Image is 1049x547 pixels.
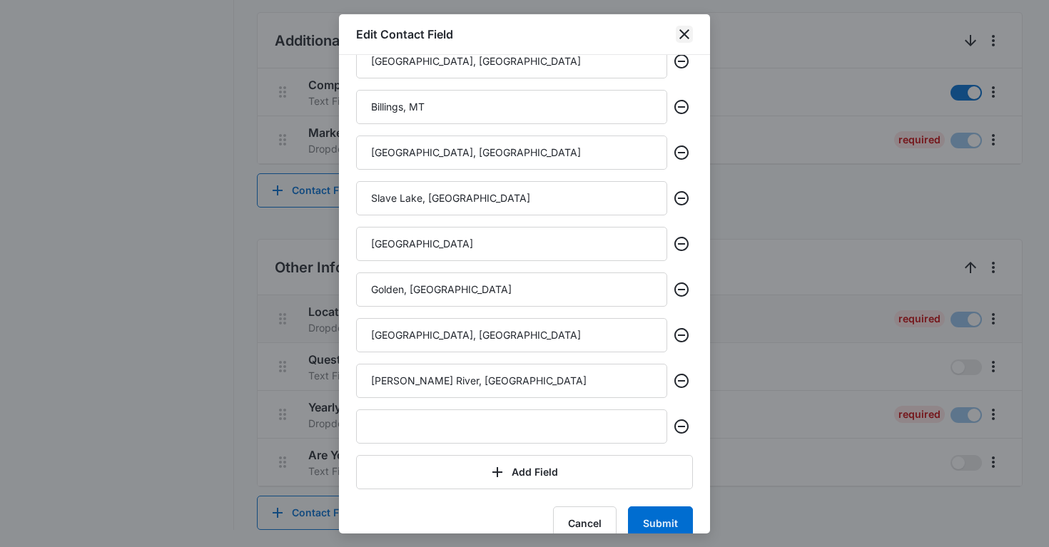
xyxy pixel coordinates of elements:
[670,96,693,118] button: Remove
[670,50,693,73] button: Remove
[670,369,693,392] button: Remove
[670,324,693,347] button: Remove
[356,455,693,489] button: Add Field
[670,141,693,164] button: Remove
[356,26,453,43] h1: Edit Contact Field
[670,415,693,438] button: Remove
[676,26,693,43] button: close
[553,506,617,541] button: Cancel
[670,187,693,210] button: Remove
[670,232,693,255] button: Remove
[628,506,693,541] button: Submit
[670,278,693,301] button: Remove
